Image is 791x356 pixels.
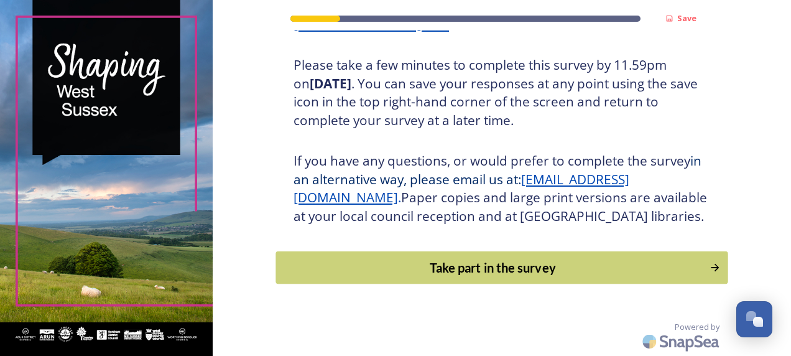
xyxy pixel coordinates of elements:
[677,12,696,24] strong: Save
[294,56,710,129] h3: Please take a few minutes to complete this survey by 11.59pm on . You can save your responses at ...
[294,171,629,207] a: [EMAIL_ADDRESS][DOMAIN_NAME]
[736,301,772,337] button: Open Chat
[310,75,351,92] strong: [DATE]
[398,189,401,206] span: .
[282,258,703,277] div: Take part in the survey
[275,251,728,284] button: Continue
[294,152,710,225] h3: If you have any questions, or would prefer to complete the survey Paper copies and large print ve...
[294,152,705,188] span: in an alternative way, please email us at:
[675,321,719,333] span: Powered by
[639,327,726,356] img: SnapSea Logo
